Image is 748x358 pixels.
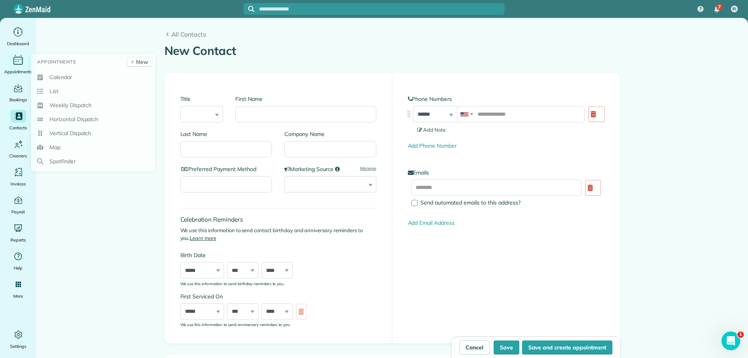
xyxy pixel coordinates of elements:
[49,157,76,165] span: Spotfinder
[709,1,725,18] div: 7 unread notifications
[3,328,33,350] a: Settings
[11,236,26,244] span: Reports
[408,95,604,103] label: Phone Numbers
[180,281,285,286] sub: We use this information to send birthday reminders to you.
[7,40,29,48] span: Dashboard
[180,227,376,242] p: We use this information to send contact birthday and anniversary reminders to you.
[3,110,33,132] a: Contacts
[164,44,620,57] h1: New Contact
[180,293,311,300] label: First Serviced On
[34,154,152,168] a: Spotfinder
[180,130,272,138] label: Last Name
[248,6,254,12] svg: Focus search
[284,165,376,173] label: Marketing Source
[457,106,475,122] div: United States: +1
[34,98,152,112] a: Weekly Dispatch
[9,96,27,104] span: Bookings
[13,292,23,300] span: More
[420,199,520,206] span: Send automated emails to this address?
[49,87,58,95] span: List
[4,68,32,76] span: Appointments
[284,130,376,138] label: Company Name
[11,180,26,188] span: Invoices
[494,340,519,354] button: Save
[3,26,33,48] a: Dashboard
[49,129,91,137] span: Vertical Dispatch
[9,152,27,160] span: Cleaners
[37,58,76,66] span: Appointments
[737,332,744,338] span: 1
[14,264,23,272] span: Help
[732,6,737,12] span: IA
[49,115,98,123] span: Horizontal Dispatch
[3,194,33,216] a: Payroll
[34,84,152,98] a: List
[180,165,272,173] label: Preferred Payment Method
[408,142,457,149] a: Add Phone Number
[10,342,26,350] span: Settings
[180,216,376,223] h4: Celebration Reminders
[360,165,376,172] a: Manage
[405,110,413,118] img: drag_indicator-119b368615184ecde3eda3c64c821f6cf29d3e2b97b89ee44bc31753036683e5.png
[49,101,91,109] span: Weekly Dispatch
[3,222,33,244] a: Reports
[49,73,72,81] span: Calendar
[34,126,152,140] a: Vertical Dispatch
[180,322,291,327] sub: We use this information to send anniversary reminders to you.
[722,332,740,350] iframe: Intercom live chat
[3,82,33,104] a: Bookings
[3,138,33,160] a: Cleaners
[235,95,376,103] label: First Name
[127,57,152,67] a: New
[34,70,152,84] a: Calendar
[180,251,311,259] label: Birth Date
[164,30,620,39] a: All Contacts
[49,143,60,151] span: Map
[190,235,216,241] a: Learn more
[34,112,152,126] a: Horizontal Dispatch
[9,124,27,132] span: Contacts
[171,30,620,39] span: All Contacts
[180,95,223,103] label: Title
[136,58,148,66] span: New
[408,169,604,176] label: Emails
[522,340,612,354] button: Save and create appointment
[11,208,25,216] span: Payroll
[243,6,254,12] button: Focus search
[459,340,490,354] a: Cancel
[3,166,33,188] a: Invoices
[3,54,33,76] a: Appointments
[718,4,721,10] span: 7
[417,127,446,133] span: Add Note
[3,250,33,272] a: Help
[408,219,455,226] a: Add Email Address
[34,140,152,154] a: Map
